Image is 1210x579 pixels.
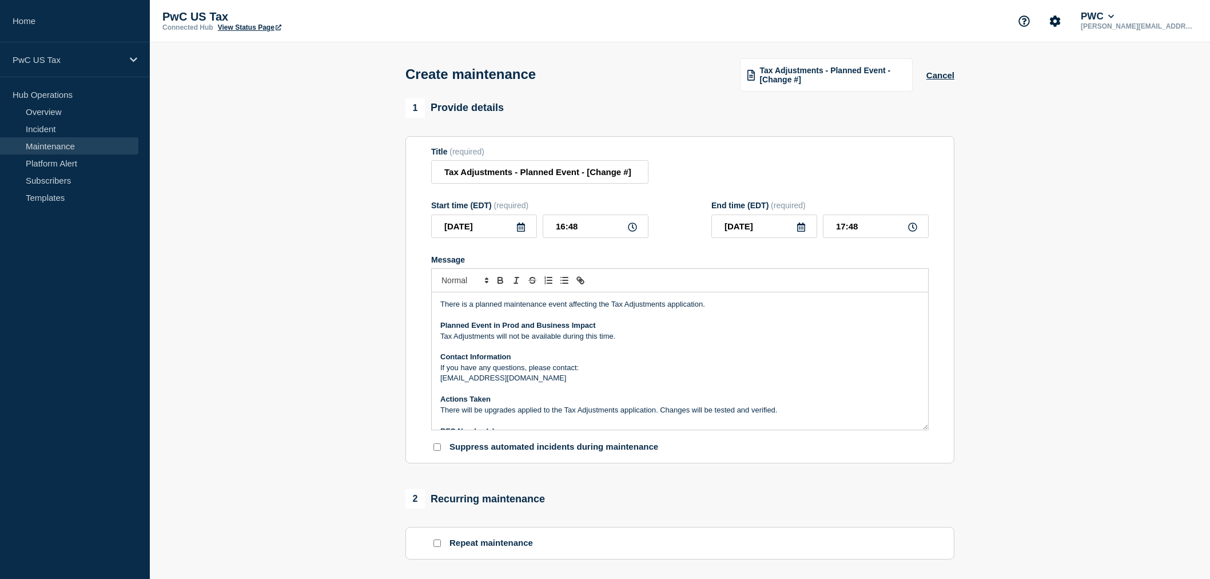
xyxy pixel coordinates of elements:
p: Tax Adjustments will not be available during this time. [440,331,920,342]
div: Recurring maintenance [405,489,545,509]
input: Suppress automated incidents during maintenance [433,443,441,451]
div: Provide details [405,98,504,118]
input: Repeat maintenance [433,540,441,547]
input: YYYY-MM-DD [711,215,817,238]
p: : [440,426,920,437]
button: Toggle bulleted list [556,273,572,287]
div: Title [431,147,648,156]
span: (required) [494,201,529,210]
span: Font size [436,273,492,287]
button: PWC [1078,11,1116,22]
p: Suppress automated incidents during maintenance [449,442,658,453]
div: Start time (EDT) [431,201,648,210]
p: There is a planned maintenance event affecting the Tax Adjustments application. [440,299,920,310]
strong: RFC Number(s) [440,427,495,435]
p: There will be upgrades applied to the Tax Adjustments application. Changes will be tested and ver... [440,405,920,415]
span: (required) [771,201,806,210]
p: Repeat maintenance [449,538,533,549]
button: Account settings [1043,9,1067,33]
button: Toggle italic text [508,273,524,287]
strong: Contact Information [440,352,511,361]
button: Toggle link [572,273,588,287]
strong: Planned Event in Prod and Business Impact [440,321,596,330]
h1: Create maintenance [405,66,536,82]
p: PwC US Tax [13,55,122,65]
input: YYYY-MM-DD [431,215,537,238]
p: Connected Hub [162,23,213,31]
p: [PERSON_NAME][EMAIL_ADDRESS][PERSON_NAME][DOMAIN_NAME] [1078,22,1197,30]
button: Toggle ordered list [540,273,556,287]
div: Message [432,292,928,430]
p: [EMAIL_ADDRESS][DOMAIN_NAME] [440,373,920,383]
img: template icon [747,70,755,80]
input: HH:MM [823,215,929,238]
button: Support [1012,9,1036,33]
div: End time (EDT) [711,201,929,210]
p: If you have any questions, please contact: [440,363,920,373]
div: Message [431,255,929,264]
span: Tax Adjustments - Planned Event - [Change #] [759,66,905,84]
button: Toggle bold text [492,273,508,287]
strong: Actions Taken [440,395,491,403]
button: Toggle strikethrough text [524,273,540,287]
input: Title [431,160,648,184]
input: HH:MM [543,215,648,238]
button: Cancel [926,70,954,80]
p: PwC US Tax [162,10,391,23]
span: 1 [405,98,425,118]
span: 2 [405,489,425,509]
a: View Status Page [218,23,281,31]
span: (required) [449,147,484,156]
